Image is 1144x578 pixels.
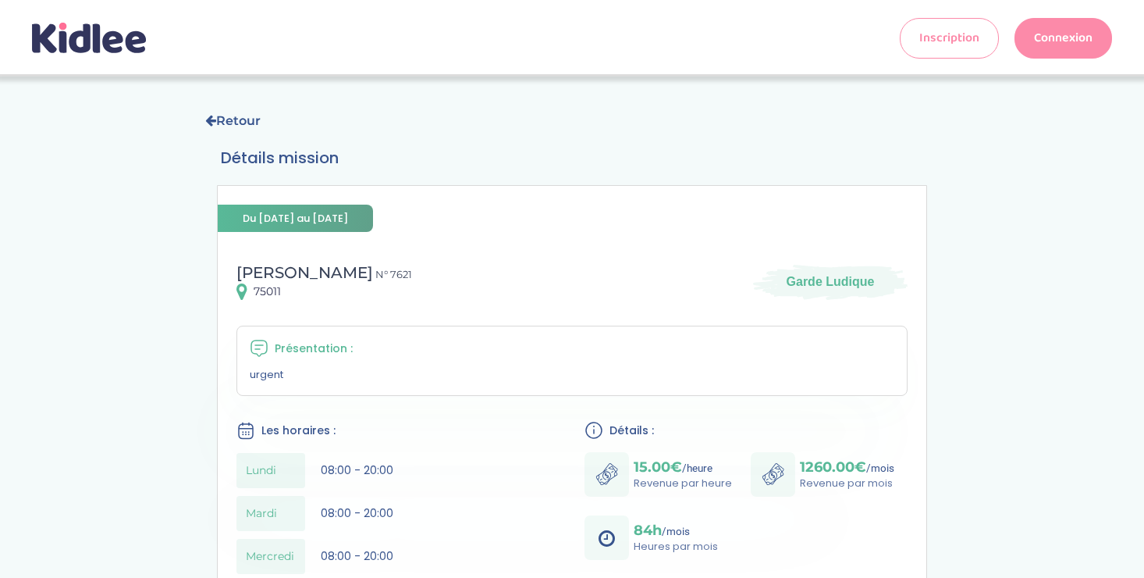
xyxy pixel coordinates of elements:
[787,273,875,291] span: Garde Ludique
[321,548,393,564] span: 08:00 - 20:00
[634,458,732,476] p: /heure
[205,113,261,128] a: Retour
[634,476,732,491] p: Revenue par heure
[254,284,281,300] span: 75011
[609,423,654,439] span: Détails :
[236,263,373,282] span: [PERSON_NAME]
[900,18,999,59] a: Inscription
[246,462,276,479] span: Lundi
[218,205,373,232] span: Du [DATE] au [DATE]
[261,423,336,439] span: Les horaires :
[634,522,718,539] p: /mois
[246,505,277,522] span: Mardi
[634,539,718,555] p: Heures par mois
[800,476,894,491] p: Revenue par mois
[375,268,412,280] span: N° 7621
[321,462,393,478] span: 08:00 - 20:00
[634,458,682,476] span: 15.00€
[246,548,294,565] span: Mercredi
[275,341,353,357] span: Présentation :
[321,505,393,521] span: 08:00 - 20:00
[221,146,923,169] h3: Détails mission
[800,458,866,476] span: 1260.00€
[634,522,662,539] span: 84h
[800,458,894,476] p: /mois
[1014,18,1112,59] a: Connexion
[250,367,894,383] p: urgent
